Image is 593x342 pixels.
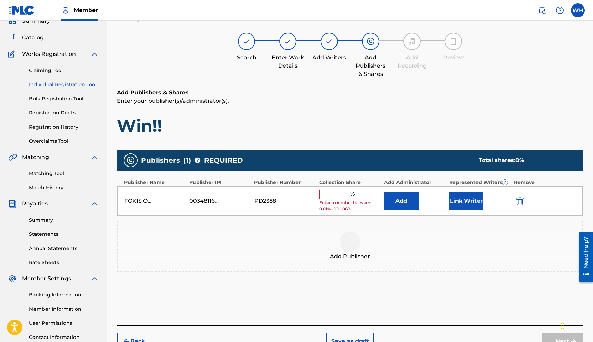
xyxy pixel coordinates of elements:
[29,245,99,252] a: Annual Statements
[29,184,99,191] a: Match History
[556,6,564,14] img: help
[271,53,305,70] div: Enter Work Details
[353,53,388,78] div: Add Publishers & Shares
[183,155,191,165] span: ( 1 )
[242,37,251,46] img: step indicator icon for Search
[29,291,99,299] a: Banking Information
[8,274,17,283] img: Member Settings
[124,179,186,186] div: Publisher Name
[204,155,243,165] span: REQUIRED
[29,95,99,102] a: Bulk Registration Tool
[346,238,354,246] img: add
[325,37,333,46] img: step indicator icon for Add Writers
[22,17,50,25] span: Summary
[436,53,471,62] div: Review
[29,170,99,177] a: Matching Tool
[502,180,508,185] span: ?
[8,50,17,58] img: Works Registration
[29,334,99,341] a: Contact Information
[449,37,458,46] img: step indicator icon for Review
[22,50,76,58] span: Works Registration
[29,305,99,313] a: Member Information
[561,316,565,336] div: Drag
[29,81,99,88] a: Individual Registration Tool
[535,3,549,17] a: Public Search
[284,37,292,46] img: step indicator icon for Enter Work Details
[574,229,593,284] iframe: Resource Center
[22,33,44,42] span: Catalog
[189,179,251,186] div: Publisher IPI
[384,179,446,186] div: Add Administrator
[350,190,356,199] span: %
[319,200,381,212] span: Enter a number between 0.01% - 100.06%
[90,274,99,283] img: expand
[141,155,180,165] span: Publishers
[516,197,524,205] img: 12a2ab48e56ec057fbd8.svg
[127,156,135,164] img: publishers
[312,53,346,62] div: Add Writers
[395,53,429,70] div: Add Recording
[29,320,99,327] a: User Permissions
[553,3,567,17] div: Help
[117,97,583,105] p: Enter your publisher(s)/administrator(s).
[29,259,99,266] a: Rate Sheets
[22,153,49,161] span: Matching
[384,192,419,210] button: Add
[29,109,99,117] a: Registration Drafts
[559,309,593,342] iframe: Chat Widget
[8,5,35,15] img: MLC Logo
[8,200,17,208] img: Royalties
[538,6,546,14] img: search
[8,17,17,25] img: Summary
[330,252,370,261] span: Add Publisher
[449,179,511,186] div: Represented Writers
[514,179,576,186] div: Remove
[90,200,99,208] img: expand
[90,50,99,58] img: expand
[449,192,483,210] button: Link Writer
[8,153,17,161] img: Matching
[8,33,44,42] a: CatalogCatalog
[571,3,585,17] div: User Menu
[117,115,583,136] h1: Win!!
[319,179,381,186] div: Collection Share
[117,89,583,97] h6: Add Publishers & Shares
[229,53,264,62] div: Search
[29,138,99,145] a: Overclaims Tool
[29,217,99,224] a: Summary
[408,37,416,46] img: step indicator icon for Add Recording
[254,179,316,186] div: Publisher Number
[8,33,17,42] img: Catalog
[74,6,98,14] span: Member
[90,153,99,161] img: expand
[195,158,200,163] span: ?
[22,274,71,283] span: Member Settings
[479,156,569,164] div: Total shares:
[366,37,375,46] img: step indicator icon for Add Publishers & Shares
[61,6,70,14] img: Top Rightsholder
[29,123,99,131] a: Registration History
[515,157,524,163] span: 0 %
[22,200,48,208] span: Royalties
[29,231,99,238] a: Statements
[8,17,50,25] a: SummarySummary
[29,67,99,74] a: Claiming Tool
